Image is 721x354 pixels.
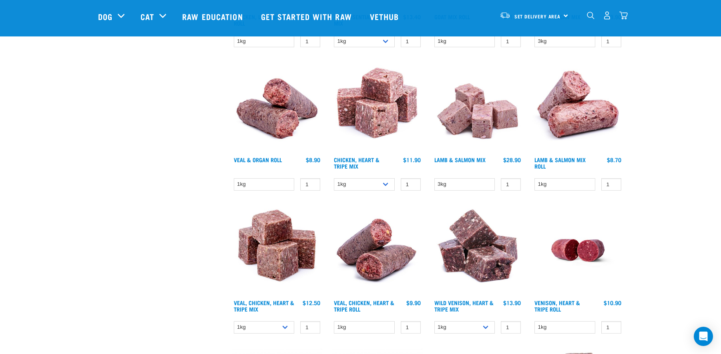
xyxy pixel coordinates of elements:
[514,15,561,18] span: Set Delivery Area
[334,158,380,167] a: Chicken, Heart & Tripe Mix
[607,157,621,163] div: $8.70
[234,158,282,161] a: Veal & Organ Roll
[534,301,580,310] a: Venison, Heart & Tripe Roll
[532,205,623,296] img: Raw Essentials Venison Heart & Tripe Hypoallergenic Raw Pet Food Bulk Roll Unwrapped
[232,62,323,153] img: Veal Organ Mix Roll 01
[401,35,421,48] input: 1
[300,321,320,334] input: 1
[601,35,621,48] input: 1
[603,11,611,20] img: user.png
[432,62,523,153] img: 1029 Lamb Salmon Mix 01
[619,11,628,20] img: home-icon@2x.png
[232,205,323,296] img: Veal Chicken Heart Tripe Mix 01
[534,158,586,167] a: Lamb & Salmon Mix Roll
[332,62,423,153] img: 1062 Chicken Heart Tripe Mix 01
[253,0,362,32] a: Get started with Raw
[694,327,713,346] div: Open Intercom Messenger
[403,157,421,163] div: $11.90
[141,10,154,22] a: Cat
[98,10,112,22] a: Dog
[503,157,521,163] div: $28.90
[401,321,421,334] input: 1
[601,321,621,334] input: 1
[306,157,320,163] div: $8.90
[501,321,521,334] input: 1
[434,158,486,161] a: Lamb & Salmon Mix
[601,178,621,191] input: 1
[500,12,510,19] img: van-moving.png
[300,35,320,48] input: 1
[332,205,423,296] img: 1263 Chicken Organ Roll 02
[300,178,320,191] input: 1
[174,0,253,32] a: Raw Education
[234,301,294,310] a: Veal, Chicken, Heart & Tripe Mix
[503,300,521,306] div: $13.90
[501,35,521,48] input: 1
[362,0,409,32] a: Vethub
[434,301,494,310] a: Wild Venison, Heart & Tripe Mix
[303,300,320,306] div: $12.50
[604,300,621,306] div: $10.90
[334,301,394,310] a: Veal, Chicken, Heart & Tripe Roll
[406,300,421,306] div: $9.90
[432,205,523,296] img: 1171 Venison Heart Tripe Mix 01
[401,178,421,191] input: 1
[532,62,623,153] img: 1261 Lamb Salmon Roll 01
[501,178,521,191] input: 1
[587,12,594,19] img: home-icon-1@2x.png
